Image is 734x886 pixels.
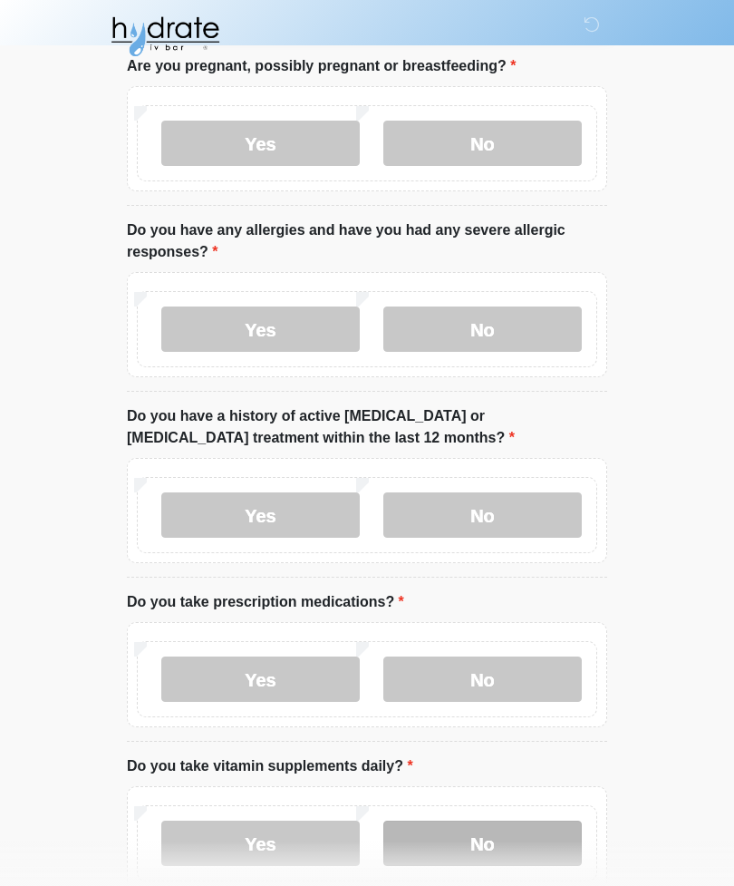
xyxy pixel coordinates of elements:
label: No [383,121,582,166]
img: Hydrate IV Bar - Fort Collins Logo [109,14,221,59]
label: Yes [161,657,360,702]
label: Do you take prescription medications? [127,591,404,613]
label: No [383,821,582,866]
label: Do you have a history of active [MEDICAL_DATA] or [MEDICAL_DATA] treatment within the last 12 mon... [127,405,607,449]
label: Yes [161,307,360,352]
label: Do you take vitamin supplements daily? [127,755,413,777]
label: Do you have any allergies and have you had any severe allergic responses? [127,219,607,263]
label: No [383,657,582,702]
label: No [383,307,582,352]
label: No [383,492,582,538]
label: Yes [161,121,360,166]
label: Yes [161,492,360,538]
label: Yes [161,821,360,866]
